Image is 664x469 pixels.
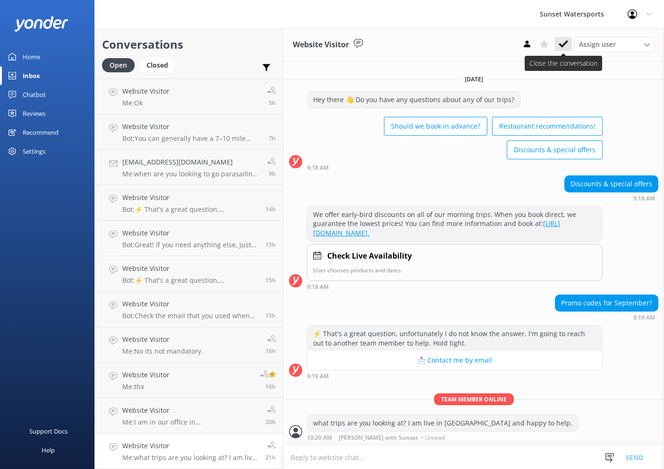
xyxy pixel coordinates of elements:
[122,276,258,285] p: Bot: ⚡ That's a great question, unfortunately I do not know the answer. I'm going to reach out to...
[307,434,579,441] div: Aug 25 2025 09:20am (UTC -05:00) America/Cancun
[122,347,203,356] p: Me: No its not mandatory.
[565,176,658,192] div: Discounts & special offers
[307,435,332,441] strong: 10:20 AM
[23,85,46,104] div: Chatbot
[122,418,258,426] p: Me: I am in our office in [GEOGRAPHIC_DATA] all day.
[265,205,276,213] span: Aug 25 2025 04:00pm (UTC -05:00) America/Cancun
[139,60,180,70] a: Closed
[633,196,655,201] strong: 9:18 AM
[102,60,139,70] a: Open
[95,327,283,363] a: Website VisitorMe:No its not mandatory.16h
[307,284,329,290] strong: 9:18 AM
[265,418,276,426] span: Aug 25 2025 10:23am (UTC -05:00) America/Cancun
[95,79,283,114] a: Website VisitorMe:Ok5h
[139,58,175,72] div: Closed
[307,373,603,379] div: Aug 25 2025 08:19am (UTC -05:00) America/Cancun
[307,373,329,379] strong: 9:19 AM
[307,92,520,108] div: Hey there 👋 Do you have any questions about any of our trips?
[265,276,276,284] span: Aug 25 2025 03:12pm (UTC -05:00) America/Cancun
[122,134,262,143] p: Bot: You can generally have a 7–10 mile range from the marina, depending on your plans and the co...
[122,192,258,203] h4: Website Visitor
[23,66,40,85] div: Inbox
[265,241,276,249] span: Aug 25 2025 03:16pm (UTC -05:00) America/Cancun
[23,123,59,142] div: Recommend
[122,170,260,178] p: Me: when are you looking to go parasailing? I will send you our direct booking link with our best...
[122,86,170,96] h4: Website Visitor
[307,283,603,290] div: Aug 25 2025 08:18am (UTC -05:00) America/Cancun
[307,207,602,241] div: We offer early-bird discounts on all of our morning trips. When you book direct, we guarantee the...
[564,195,658,201] div: Aug 25 2025 08:18am (UTC -05:00) America/Cancun
[579,39,616,50] span: Assign user
[23,47,40,66] div: Home
[95,150,283,185] a: [EMAIL_ADDRESS][DOMAIN_NAME]Me:when are you looking to go parasailing? I will send you our direct...
[307,415,578,431] div: what trips are you looking at? I am live in [GEOGRAPHIC_DATA] and happy to help.
[95,114,283,150] a: Website VisitorBot:You can generally have a 7–10 mile range from the marina, depending on your pl...
[122,241,258,249] p: Bot: Great! If you need anything else, just let me know.
[507,140,603,159] button: Discounts & special offers
[459,75,489,83] span: [DATE]
[122,405,258,416] h4: Website Visitor
[313,266,596,275] p: User chooses products and dates.
[307,164,603,171] div: Aug 25 2025 08:18am (UTC -05:00) America/Cancun
[95,221,283,256] a: Website VisitorBot:Great! If you need anything else, just let me know.15h
[265,312,276,320] span: Aug 25 2025 03:09pm (UTC -05:00) America/Cancun
[269,99,276,107] span: Aug 26 2025 01:30am (UTC -05:00) America/Cancun
[23,104,45,123] div: Reviews
[265,347,276,355] span: Aug 25 2025 02:46pm (UTC -05:00) America/Cancun
[492,117,603,136] button: Restaurant recommendations!
[95,434,283,469] a: Website VisitorMe:what trips are you looking at? I am live in [GEOGRAPHIC_DATA] and happy to help...
[122,205,258,214] p: Bot: ⚡ That's a great question, unfortunately I do not know the answer. I'm going to reach out to...
[122,299,258,309] h4: Website Visitor
[122,122,262,132] h4: Website Visitor
[122,370,170,380] h4: Website Visitor
[265,453,276,461] span: Aug 25 2025 09:20am (UTC -05:00) America/Cancun
[269,134,276,142] span: Aug 25 2025 11:24pm (UTC -05:00) America/Cancun
[95,292,283,327] a: Website VisitorBot:Check the email that you used when you made your reservation. If you cannot lo...
[95,256,283,292] a: Website VisitorBot:⚡ That's a great question, unfortunately I do not know the answer. I'm going t...
[555,314,658,321] div: Aug 25 2025 08:19am (UTC -05:00) America/Cancun
[122,382,170,391] p: Me: thx
[102,35,276,53] h2: Conversations
[384,117,487,136] button: Should we book in advance?
[327,250,412,262] h4: Check Live Availability
[313,219,560,237] a: [URL][DOMAIN_NAME].
[307,326,602,351] div: ⚡ That's a great question, unfortunately I do not know the answer. I'm going to reach out to anot...
[95,363,283,398] a: Website VisitorMe:thx16h
[122,99,170,107] p: Me: Ok
[14,16,68,32] img: yonder-white-logo.png
[102,58,135,72] div: Open
[307,165,329,171] strong: 9:18 AM
[265,382,276,391] span: Aug 25 2025 02:45pm (UTC -05:00) America/Cancun
[29,422,68,441] div: Support Docs
[95,185,283,221] a: Website VisitorBot:⚡ That's a great question, unfortunately I do not know the answer. I'm going t...
[339,435,418,441] span: [PERSON_NAME] with Sunset
[122,453,258,462] p: Me: what trips are you looking at? I am live in [GEOGRAPHIC_DATA] and happy to help.
[122,334,203,345] h4: Website Visitor
[122,312,258,320] p: Bot: Check the email that you used when you made your reservation. If you cannot locate the confi...
[122,228,258,238] h4: Website Visitor
[293,39,349,51] h3: Website Visitor
[421,435,445,441] span: • Unread
[434,393,514,405] span: Team member online
[122,263,258,274] h4: Website Visitor
[633,315,655,321] strong: 9:19 AM
[555,295,658,311] div: Promo codes for September?
[23,142,45,161] div: Settings
[269,170,276,178] span: Aug 25 2025 09:07pm (UTC -05:00) America/Cancun
[122,441,258,451] h4: Website Visitor
[307,351,602,370] button: 📩 Contact me by email
[95,398,283,434] a: Website VisitorMe:I am in our office in [GEOGRAPHIC_DATA] all day.20h
[122,157,260,167] h4: [EMAIL_ADDRESS][DOMAIN_NAME]
[574,37,655,52] div: Assign User
[42,441,55,460] div: Help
